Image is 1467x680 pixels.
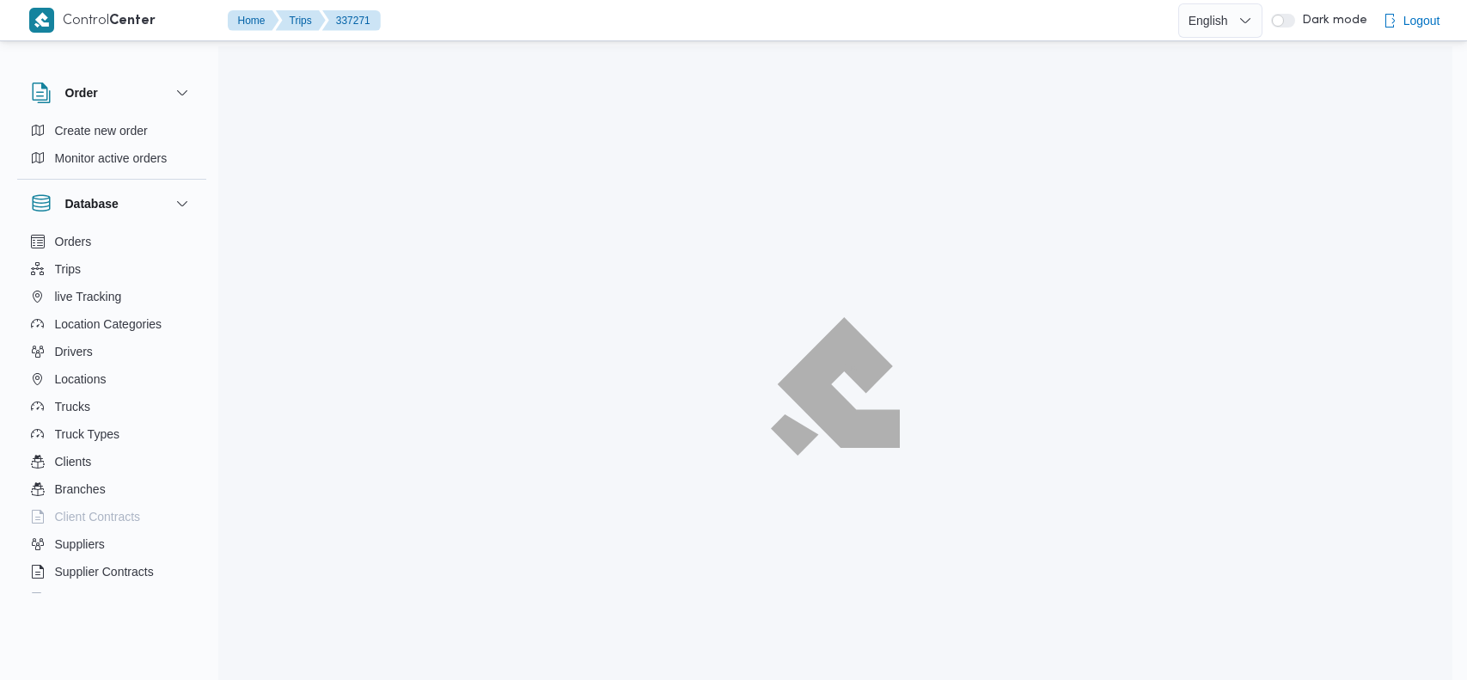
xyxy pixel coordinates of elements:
span: Devices [55,589,98,610]
button: Order [31,83,193,103]
span: Dark mode [1295,14,1367,28]
img: ILLA Logo [780,328,890,444]
button: Suppliers [24,530,199,558]
span: Create new order [55,120,148,141]
span: Branches [55,479,106,499]
button: Database [31,193,193,214]
button: Logout [1376,3,1447,38]
span: Location Categories [55,314,162,334]
span: Drivers [55,341,93,362]
span: Orders [55,231,92,252]
button: Devices [24,585,199,613]
span: live Tracking [55,286,122,307]
button: Branches [24,475,199,503]
button: Client Contracts [24,503,199,530]
img: X8yXhbKr1z7QwAAAABJRU5ErkJggg== [29,8,54,33]
button: Truck Types [24,420,199,448]
button: Supplier Contracts [24,558,199,585]
button: Locations [24,365,199,393]
button: Trips [24,255,199,283]
button: Home [228,10,279,31]
span: Client Contracts [55,506,141,527]
span: Truck Types [55,424,119,444]
span: Logout [1403,10,1440,31]
span: Clients [55,451,92,472]
button: Trips [276,10,326,31]
span: Trips [55,259,82,279]
h3: Order [65,83,98,103]
span: Trucks [55,396,90,417]
button: live Tracking [24,283,199,310]
button: Clients [24,448,199,475]
button: Monitor active orders [24,144,199,172]
span: Locations [55,369,107,389]
button: Orders [24,228,199,255]
button: Create new order [24,117,199,144]
button: Drivers [24,338,199,365]
h3: Database [65,193,119,214]
span: Supplier Contracts [55,561,154,582]
button: Location Categories [24,310,199,338]
span: Suppliers [55,534,105,554]
span: Monitor active orders [55,148,168,168]
div: Order [17,117,206,179]
button: Trucks [24,393,199,420]
button: 337271 [322,10,381,31]
div: Database [17,228,206,600]
b: Center [109,15,156,28]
